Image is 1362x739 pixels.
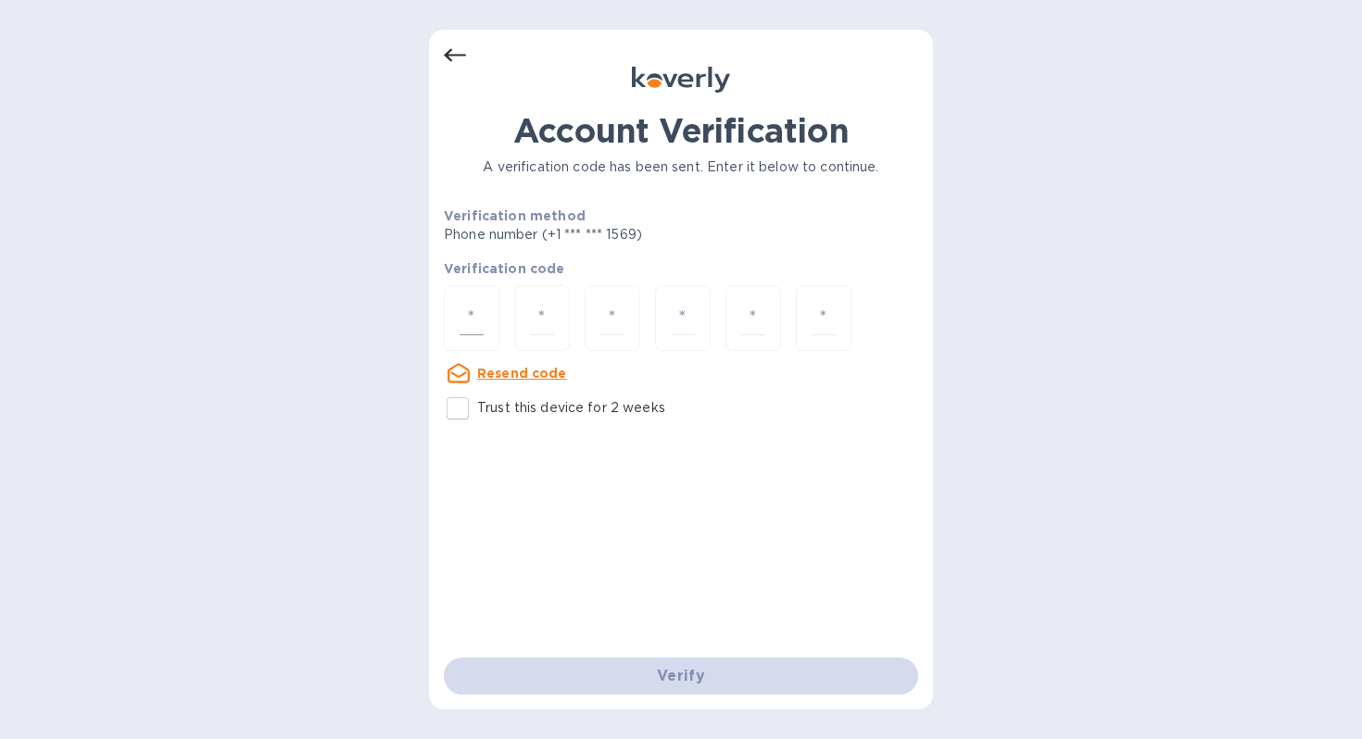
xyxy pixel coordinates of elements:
[444,259,918,278] p: Verification code
[477,366,567,381] u: Resend code
[444,225,784,244] p: Phone number (+1 *** *** 1569)
[477,398,665,418] p: Trust this device for 2 weeks
[444,111,918,150] h1: Account Verification
[444,157,918,177] p: A verification code has been sent. Enter it below to continue.
[444,208,586,223] b: Verification method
